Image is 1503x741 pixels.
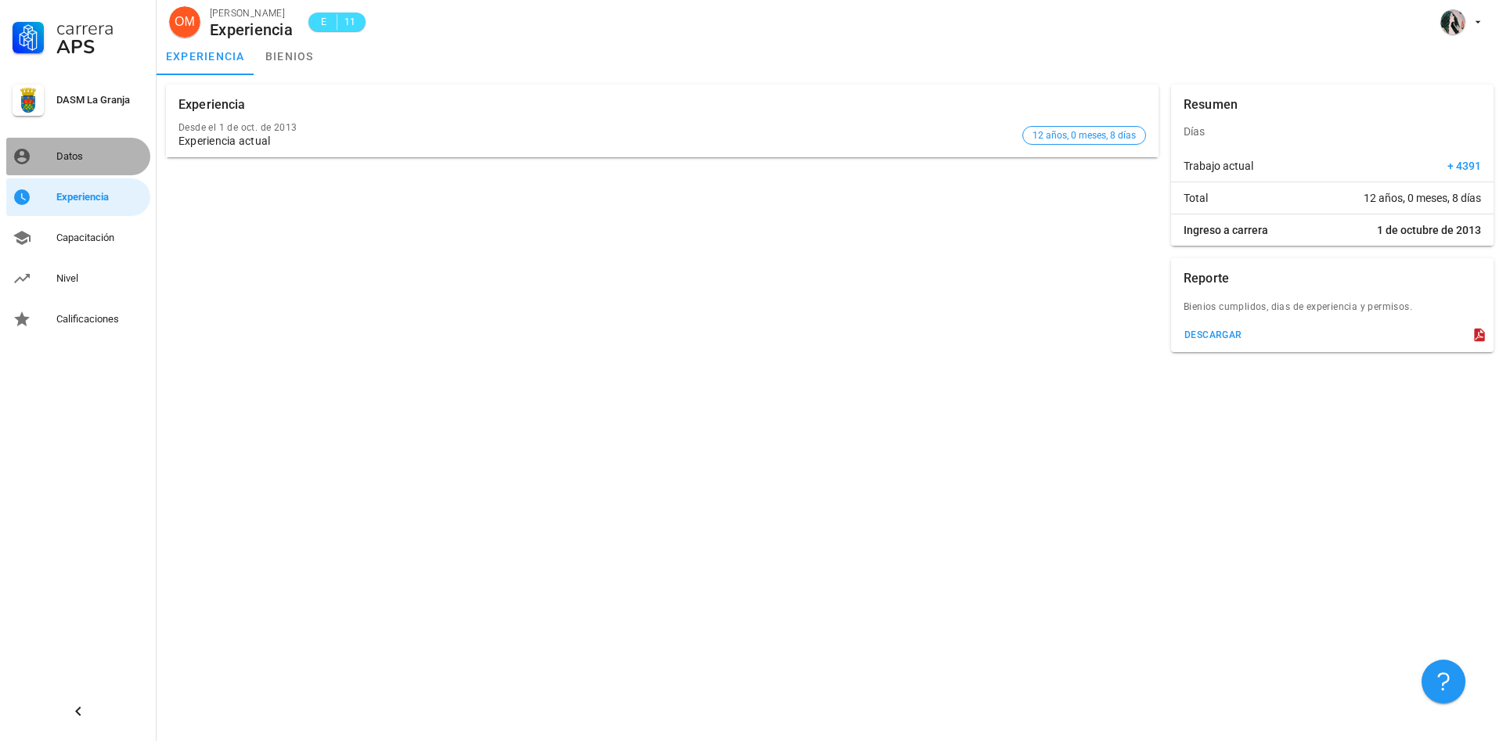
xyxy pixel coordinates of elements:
div: Capacitación [56,232,144,244]
a: experiencia [157,38,254,75]
a: Nivel [6,260,150,297]
div: Experiencia [178,85,246,125]
div: descargar [1184,329,1242,340]
div: Carrera [56,19,144,38]
div: DASM La Granja [56,94,144,106]
a: Datos [6,138,150,175]
a: bienios [254,38,325,75]
a: Experiencia [6,178,150,216]
div: Nivel [56,272,144,285]
div: Experiencia [210,21,293,38]
div: Bienios cumplidos, dias de experiencia y permisos. [1171,299,1494,324]
span: Trabajo actual [1184,158,1253,174]
span: 12 años, 0 meses, 8 días [1364,190,1481,206]
button: descargar [1177,324,1249,346]
div: Experiencia [56,191,144,203]
span: 11 [344,14,356,30]
a: Calificaciones [6,300,150,338]
div: avatar [1440,9,1465,34]
div: Experiencia actual [178,135,1016,148]
div: avatar [169,6,200,38]
div: Días [1171,113,1494,150]
a: Capacitación [6,219,150,257]
div: Reporte [1184,258,1229,299]
span: OM [175,6,195,38]
div: Desde el 1 de oct. de 2013 [178,122,1016,133]
span: + 4391 [1447,158,1481,174]
span: Total [1184,190,1208,206]
div: Calificaciones [56,313,144,326]
span: 12 años, 0 meses, 8 días [1033,127,1136,144]
div: [PERSON_NAME] [210,5,293,21]
div: APS [56,38,144,56]
span: 1 de octubre de 2013 [1377,222,1481,238]
div: Datos [56,150,144,163]
span: Ingreso a carrera [1184,222,1268,238]
span: E [318,14,330,30]
div: Resumen [1184,85,1238,125]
